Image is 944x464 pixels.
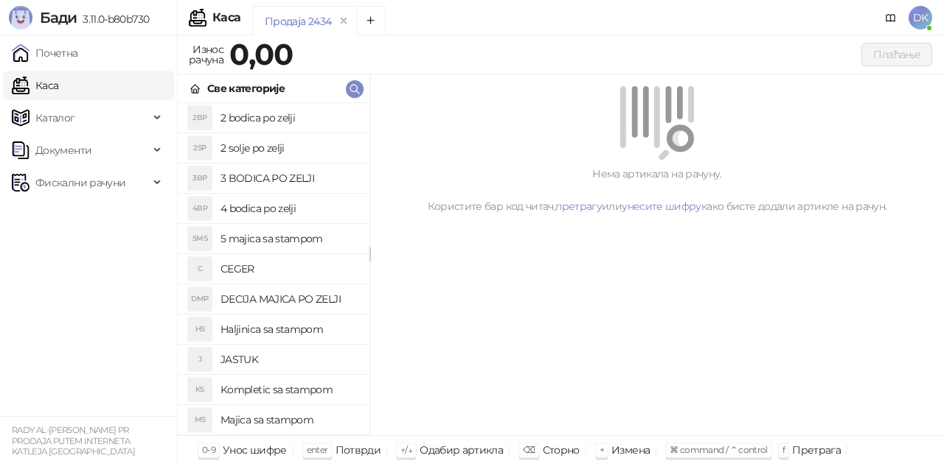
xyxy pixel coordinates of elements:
[221,106,358,130] h4: 2 bodica po zelji
[221,136,358,160] h4: 2 solje po zelji
[188,378,212,401] div: KS
[207,80,285,96] div: Све категорије
[336,440,381,460] div: Потврди
[188,408,212,432] div: MS
[188,227,212,250] div: 5MS
[186,40,226,69] div: Износ рачуна
[188,136,212,160] div: 2SP
[221,287,358,311] h4: DECIJA MAJICA PO ZELJI
[188,106,212,130] div: 2BP
[221,197,358,220] h4: 4 bodica po zelji
[782,444,785,455] span: f
[221,408,358,432] h4: Majica sa stampom
[188,166,212,190] div: 3BP
[792,440,841,460] div: Претрага
[861,43,932,66] button: Плаћање
[223,440,287,460] div: Унос шифре
[622,200,701,213] a: унесите шифру
[600,444,604,455] span: +
[188,197,212,220] div: 4BP
[188,257,212,281] div: C
[420,440,503,460] div: Одабир артикла
[555,200,602,213] a: претрагу
[221,257,358,281] h4: CEGER
[400,444,412,455] span: ↑/↓
[670,444,768,455] span: ⌘ command / ⌃ control
[188,287,212,311] div: DMP
[879,6,903,29] a: Документација
[188,317,212,341] div: HS
[9,6,32,29] img: Logo
[178,103,369,435] div: grid
[212,12,240,24] div: Каса
[356,6,386,35] button: Add tab
[611,440,650,460] div: Измена
[188,348,212,371] div: J
[202,444,215,455] span: 0-9
[543,440,580,460] div: Сторно
[12,38,78,68] a: Почетна
[77,13,149,26] span: 3.11.0-b80b730
[388,166,926,214] div: Нема артикала на рачуну. Користите бар код читач, или како бисте додали артикле на рачун.
[221,378,358,401] h4: Kompletic sa stampom
[229,36,293,72] strong: 0,00
[35,103,75,133] span: Каталог
[35,136,91,165] span: Документи
[334,15,353,27] button: remove
[221,317,358,341] h4: Haljinica sa stampom
[221,166,358,190] h4: 3 BODICA PO ZELJI
[40,9,77,27] span: Бади
[523,444,535,455] span: ⌫
[909,6,932,29] span: DK
[221,348,358,371] h4: JASTUK
[35,168,125,197] span: Фискални рачуни
[265,13,331,29] div: Продаја 2434
[12,71,58,100] a: Каса
[12,425,135,457] small: RADY AL-[PERSON_NAME] PR PRODAJA PUTEM INTERNETA KATLEJA [GEOGRAPHIC_DATA]
[307,444,328,455] span: enter
[221,227,358,250] h4: 5 majica sa stampom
